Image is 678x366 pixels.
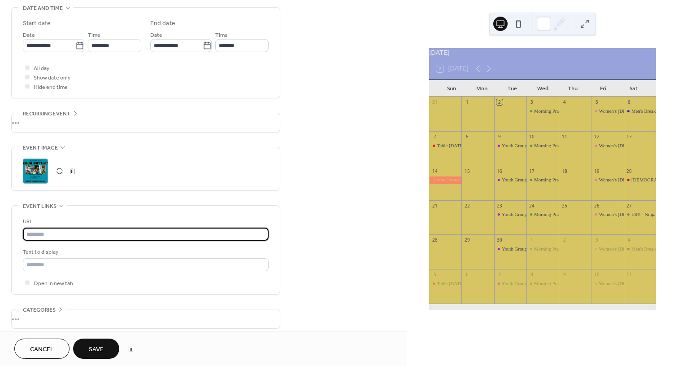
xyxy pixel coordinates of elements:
[502,211,527,218] div: Youth Group
[594,203,600,209] div: 26
[599,108,672,115] div: Women's [DEMOGRAPHIC_DATA]
[429,48,656,58] div: [DATE]
[437,280,464,287] div: Table [DATE]
[464,99,470,106] div: 1
[561,168,568,174] div: 18
[526,176,559,183] div: Morning Prayer
[529,272,535,278] div: 8
[89,345,104,354] span: Save
[464,203,470,209] div: 22
[496,203,503,209] div: 23
[502,142,527,149] div: Youth Group
[534,142,565,149] div: Morning Prayer
[624,176,656,183] div: Church Workday
[534,108,565,115] div: Morning Prayer
[626,133,632,140] div: 13
[618,80,649,97] div: Sat
[494,211,526,218] div: Youth Group
[432,99,438,106] div: 31
[534,176,565,183] div: Morning Prayer
[23,109,70,119] span: Recurring event
[631,246,663,252] div: Men's Breakfast
[496,99,503,106] div: 2
[34,83,68,92] span: Hide end time
[599,142,672,149] div: Women's [DEMOGRAPHIC_DATA]
[494,176,526,183] div: Youth Group
[150,19,175,28] div: End date
[464,272,470,278] div: 6
[591,280,623,287] div: Women's Bible
[464,133,470,140] div: 8
[526,211,559,218] div: Morning Prayer
[34,279,73,288] span: Open in new tab
[526,108,559,115] div: Morning Prayer
[599,280,672,287] div: Women's [DEMOGRAPHIC_DATA]
[599,246,672,252] div: Women's [DEMOGRAPHIC_DATA]
[624,246,656,252] div: Men's Breakfast
[527,80,558,97] div: Wed
[626,168,632,174] div: 20
[432,133,438,140] div: 7
[496,168,503,174] div: 16
[624,108,656,115] div: Men's Breakfast - Whidbey Grace
[561,237,568,243] div: 2
[526,246,559,252] div: Morning Prayer
[23,202,56,211] span: Event links
[34,73,70,83] span: Show date only
[432,237,438,243] div: 28
[558,80,588,97] div: Thu
[591,246,623,252] div: Women's Bible
[594,99,600,106] div: 5
[526,142,559,149] div: Morning Prayer
[467,80,497,97] div: Mon
[502,176,527,183] div: Youth Group
[150,31,162,40] span: Date
[23,305,56,315] span: Categories
[23,19,51,28] div: Start date
[626,272,632,278] div: 11
[464,168,470,174] div: 15
[502,246,527,252] div: Youth Group
[529,237,535,243] div: 1
[502,280,527,287] div: Youth Group
[12,309,280,328] div: •••
[437,142,464,149] div: Table [DATE]
[561,272,568,278] div: 9
[588,80,619,97] div: Fri
[599,176,672,183] div: Women's [DEMOGRAPHIC_DATA]
[534,211,565,218] div: Morning Prayer
[23,247,267,257] div: Text to display
[526,280,559,287] div: Morning Prayer
[594,133,600,140] div: 12
[561,99,568,106] div: 4
[561,203,568,209] div: 25
[429,142,461,149] div: Table Sunday
[464,237,470,243] div: 29
[594,168,600,174] div: 19
[594,237,600,243] div: 3
[624,211,656,218] div: LRY - Ninja Battles
[494,246,526,252] div: Youth Group
[626,237,632,243] div: 4
[496,272,503,278] div: 7
[12,113,280,132] div: •••
[591,142,623,149] div: Women's Bible
[14,339,70,359] button: Cancel
[594,272,600,278] div: 10
[23,143,58,153] span: Event image
[497,80,528,97] div: Tue
[494,280,526,287] div: Youth Group
[561,133,568,140] div: 11
[534,246,565,252] div: Morning Prayer
[529,203,535,209] div: 24
[432,272,438,278] div: 5
[591,211,623,218] div: Women's Bible
[432,203,438,209] div: 21
[529,133,535,140] div: 10
[631,211,670,218] div: LRY - Ninja Battles
[534,280,565,287] div: Morning Prayer
[496,133,503,140] div: 9
[88,31,100,40] span: Time
[429,280,461,287] div: Table Sunday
